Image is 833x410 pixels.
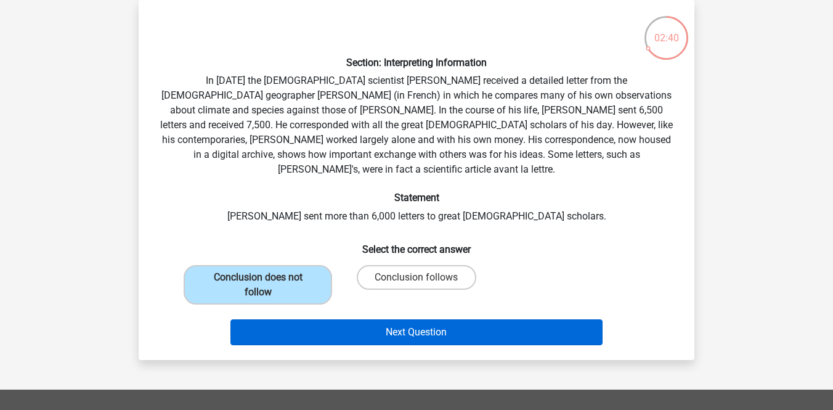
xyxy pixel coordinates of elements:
[158,192,675,203] h6: Statement
[184,265,332,305] label: Conclusion does not follow
[357,265,476,290] label: Conclusion follows
[643,15,689,46] div: 02:40
[144,10,689,350] div: In [DATE] the [DEMOGRAPHIC_DATA] scientist [PERSON_NAME] received a detailed letter from the [DEM...
[158,234,675,255] h6: Select the correct answer
[158,57,675,68] h6: Section: Interpreting Information
[230,319,603,345] button: Next Question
